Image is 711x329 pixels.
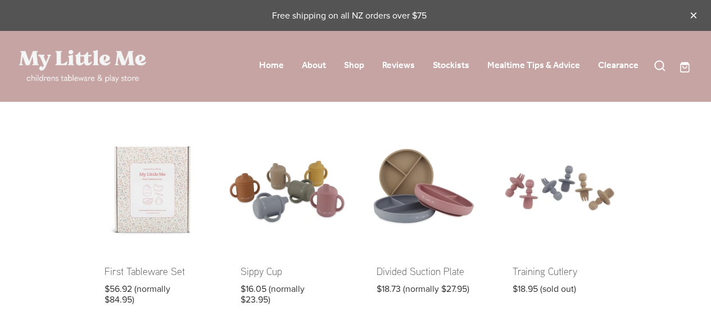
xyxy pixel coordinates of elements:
a: Reviews [382,57,415,74]
p: Free shipping on all NZ orders over $75 [19,9,679,21]
a: Home [259,57,284,74]
a: Mealtime Tips & Advice [487,57,580,74]
a: Clearance [598,57,638,74]
a: About [302,57,326,74]
a: Stockists [433,57,469,74]
a: My Little Me Ltd homepage [19,50,153,83]
a: Shop [344,57,364,74]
